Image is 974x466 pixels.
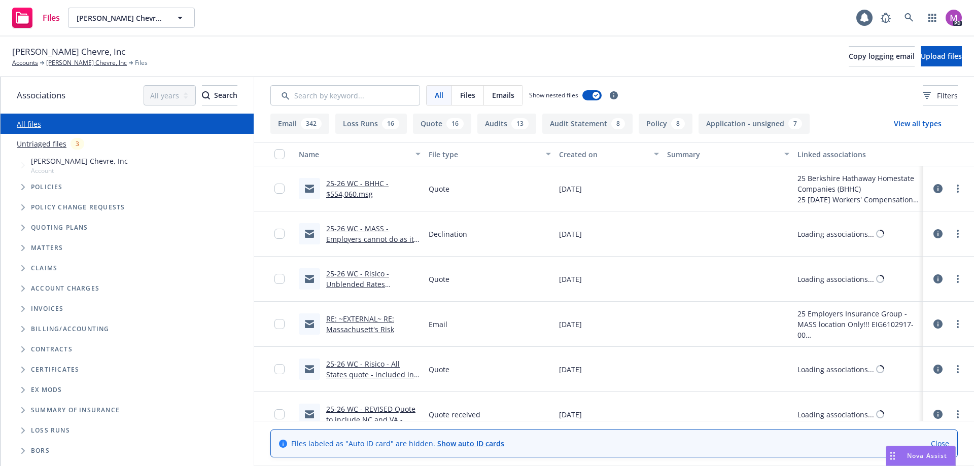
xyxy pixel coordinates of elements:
div: Summary [667,149,778,160]
a: Files [8,4,64,32]
div: Search [202,86,237,105]
button: Application - unsigned [699,114,810,134]
span: Claims [31,265,57,271]
span: Policies [31,184,63,190]
div: 16 [382,118,399,129]
a: Close [931,438,949,449]
span: Account charges [31,285,99,292]
span: [DATE] [559,409,582,420]
button: Filters [923,85,958,105]
span: Account [31,166,128,175]
div: 25 Employers Insurance Group - MASS location Only!!! EIG6102917-00 [797,308,919,340]
button: Created on [555,142,664,166]
a: 25-26 WC - Risico - All States quote - included in [GEOGRAPHIC_DATA] primary quote.msg [326,359,414,401]
span: Upload files [921,51,962,61]
a: RE: ~EXTERNAL~ RE: Massachusett's Risk [326,314,394,334]
span: Loss Runs [31,427,70,434]
div: Name [299,149,409,160]
input: Select all [274,149,285,159]
button: [PERSON_NAME] Chevre, Inc [68,8,195,28]
span: Quoting plans [31,225,88,231]
a: more [952,183,964,195]
div: 8 [671,118,685,129]
a: Switch app [922,8,943,28]
input: Search by keyword... [270,85,420,105]
div: Loading associations... [797,409,874,420]
div: File type [429,149,539,160]
img: photo [946,10,962,26]
div: 8 [611,118,625,129]
input: Toggle Row Selected [274,274,285,284]
span: [DATE] [559,319,582,330]
span: Quote [429,274,449,284]
input: Toggle Row Selected [274,184,285,194]
button: Email [270,114,329,134]
button: Policy [639,114,692,134]
a: 25-26 WC - Risico - Unblended Rates quote???.msg [326,269,389,300]
div: Loading associations... [797,364,874,375]
div: Linked associations [797,149,919,160]
div: Tree Example [1,154,254,319]
a: more [952,363,964,375]
span: Summary of insurance [31,407,120,413]
span: [DATE] [559,364,582,375]
span: [PERSON_NAME] Chevre, Inc [31,156,128,166]
span: Email [429,319,447,330]
div: Loading associations... [797,274,874,284]
a: 25-26 WC - BHHC - $554,060.msg [326,178,389,199]
div: 16 [446,118,464,129]
span: Ex Mods [31,387,62,393]
div: Created on [559,149,648,160]
span: [DATE] [559,274,582,284]
span: [PERSON_NAME] Chevre, Inc [12,45,125,58]
span: Emails [492,90,514,100]
a: [PERSON_NAME] Chevre, Inc [46,58,127,67]
svg: Search [202,91,210,99]
div: 13 [511,118,529,129]
div: Loading associations... [797,229,874,239]
span: [DATE] [559,184,582,194]
input: Toggle Row Selected [274,409,285,419]
a: more [952,318,964,330]
span: Copy logging email [849,51,915,61]
span: Show nested files [529,91,578,99]
button: View all types [878,114,958,134]
a: 25-26 WC - REVISED Quote to include NC and VA - Cannot do MA.msg [326,404,415,435]
span: Filters [937,90,958,101]
span: Quote [429,364,449,375]
button: SearchSearch [202,85,237,105]
input: Toggle Row Selected [274,364,285,374]
a: Search [899,8,919,28]
button: Quote [413,114,471,134]
span: All [435,90,443,100]
span: Associations [17,89,65,102]
div: 3 [71,138,84,150]
a: Report a Bug [876,8,896,28]
span: Invoices [31,306,64,312]
span: Files labeled as "Auto ID card" are hidden. [291,438,504,449]
div: 7 [788,118,802,129]
button: File type [425,142,554,166]
span: Declination [429,229,467,239]
input: Toggle Row Selected [274,319,285,329]
div: Drag to move [886,446,899,465]
span: Nova Assist [907,451,947,460]
button: Loss Runs [335,114,407,134]
button: Nova Assist [886,446,956,466]
span: Quote received [429,409,480,420]
a: Show auto ID cards [437,439,504,448]
button: Audit Statement [542,114,633,134]
a: more [952,408,964,420]
button: Upload files [921,46,962,66]
span: [DATE] [559,229,582,239]
a: more [952,228,964,240]
span: Contracts [31,346,73,352]
a: All files [17,119,41,129]
span: Billing/Accounting [31,326,110,332]
span: Filters [923,90,958,101]
span: Files [460,90,475,100]
span: BORs [31,448,50,454]
input: Toggle Row Selected [274,229,285,239]
a: more [952,273,964,285]
div: 342 [301,118,322,129]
